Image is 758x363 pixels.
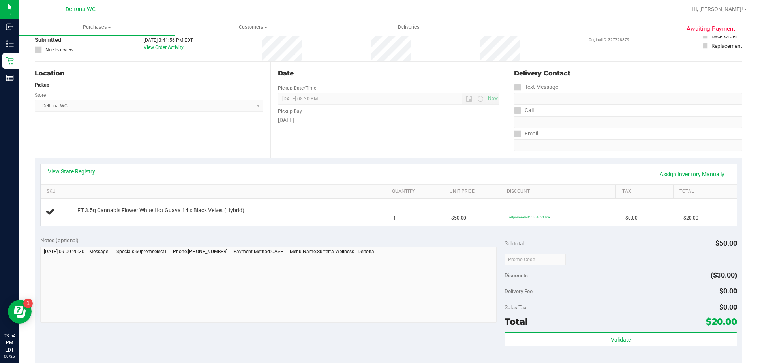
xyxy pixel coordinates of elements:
[451,214,466,222] span: $50.00
[509,215,550,219] span: 60premselect1: 60% off line
[715,239,737,247] span: $50.00
[514,93,742,105] input: Format: (999) 999-9999
[23,299,33,308] iframe: Resource center unread badge
[19,19,175,36] a: Purchases
[719,287,737,295] span: $0.00
[35,82,49,88] strong: Pickup
[6,74,14,82] inline-svg: Reports
[40,237,79,243] span: Notes (optional)
[6,57,14,65] inline-svg: Retail
[589,37,633,43] p: Original ID: 327728879
[278,116,499,124] div: [DATE]
[387,24,430,31] span: Deliveries
[589,30,633,43] div: Flourish External API
[278,69,499,78] div: Date
[48,167,95,175] a: View State Registry
[505,288,533,294] span: Delivery Fee
[514,128,538,139] label: Email
[8,300,32,324] iframe: Resource center
[144,37,193,44] div: [DATE] 3:41:56 PM EDT
[514,81,558,93] label: Text Message
[711,271,737,279] span: ($30.00)
[392,188,440,195] a: Quantity
[278,85,316,92] label: Pickup Date/Time
[514,116,742,128] input: Format: (999) 999-9999
[505,240,524,246] span: Subtotal
[683,214,698,222] span: $20.00
[706,316,737,327] span: $20.00
[711,42,742,50] div: Replacement
[4,354,15,359] p: 09/25
[35,92,46,99] label: Store
[514,105,534,116] label: Call
[175,24,330,31] span: Customers
[505,268,528,282] span: Discounts
[625,214,638,222] span: $0.00
[719,303,737,311] span: $0.00
[4,332,15,354] p: 03:54 PM EDT
[692,6,743,12] span: Hi, [PERSON_NAME]!
[35,36,61,44] span: Submitted
[6,40,14,48] inline-svg: Inventory
[505,254,566,265] input: Promo Code
[450,188,498,195] a: Unit Price
[507,188,613,195] a: Discount
[655,167,730,181] a: Assign Inventory Manually
[47,188,383,195] a: SKU
[505,304,527,310] span: Sales Tax
[711,32,737,40] div: Back Order
[622,188,670,195] a: Tax
[393,214,396,222] span: 1
[687,24,735,34] span: Awaiting Payment
[514,69,742,78] div: Delivery Contact
[144,45,184,50] a: View Order Activity
[331,19,487,36] a: Deliveries
[611,337,631,343] span: Validate
[19,24,175,31] span: Purchases
[6,23,14,31] inline-svg: Inbound
[679,188,728,195] a: Total
[278,108,302,115] label: Pickup Day
[66,6,96,13] span: Deltona WC
[77,207,244,214] span: FT 3.5g Cannabis Flower White Hot Guava 14 x Black Velvet (Hybrid)
[35,69,263,78] div: Location
[505,316,528,327] span: Total
[175,19,331,36] a: Customers
[45,46,73,53] span: Needs review
[505,332,737,346] button: Validate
